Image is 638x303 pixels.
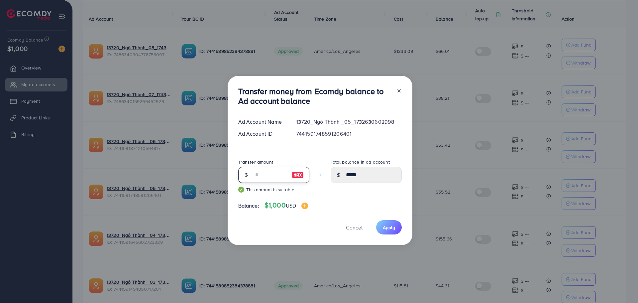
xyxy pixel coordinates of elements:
[238,187,244,193] img: guide
[265,201,308,210] h4: $1,000
[301,203,308,209] img: image
[383,224,395,231] span: Apply
[238,86,391,106] h3: Transfer money from Ecomdy balance to Ad account balance
[346,224,363,231] span: Cancel
[233,130,291,138] div: Ad Account ID
[238,159,273,165] label: Transfer amount
[238,202,259,210] span: Balance:
[331,159,390,165] label: Total balance in ad account
[286,202,296,209] span: USD
[291,118,407,126] div: 13720_Ngô Thành _05_1732630602998
[233,118,291,126] div: Ad Account Name
[338,220,371,234] button: Cancel
[610,273,633,298] iframe: Chat
[292,171,304,179] img: image
[238,186,309,193] small: This amount is suitable
[376,220,402,234] button: Apply
[291,130,407,138] div: 7441591748591206401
